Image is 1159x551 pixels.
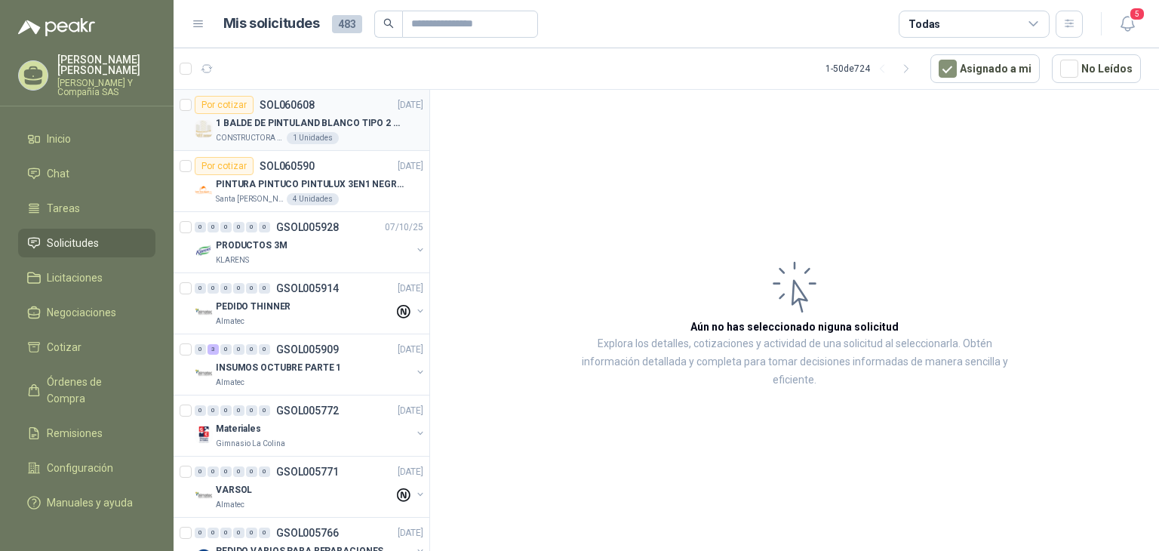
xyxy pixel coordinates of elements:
div: 0 [195,466,206,477]
p: [PERSON_NAME] [PERSON_NAME] [57,54,155,75]
div: 0 [208,222,219,232]
p: 1 BALDE DE PINTULAND BLANCO TIPO 2 DE 2.5 GLS [216,116,404,131]
p: KLARENS [216,254,249,266]
p: [DATE] [398,465,423,479]
div: 0 [220,283,232,294]
div: 0 [259,528,270,538]
div: 0 [246,405,257,416]
span: Licitaciones [47,269,103,286]
h1: Mis solicitudes [223,13,320,35]
a: Órdenes de Compra [18,368,155,413]
p: Materiales [216,422,261,436]
button: No Leídos [1052,54,1141,83]
p: GSOL005928 [276,222,339,232]
span: Chat [47,165,69,182]
p: Gimnasio La Colina [216,438,285,450]
a: 0 3 0 0 0 0 GSOL005909[DATE] Company LogoINSUMOS OCTUBRE PARTE 1Almatec [195,340,426,389]
a: Solicitudes [18,229,155,257]
h3: Aún no has seleccionado niguna solicitud [690,319,899,335]
div: 0 [208,283,219,294]
a: 0 0 0 0 0 0 GSOL005771[DATE] Company LogoVARSOLAlmatec [195,463,426,511]
p: SOL060590 [260,161,315,171]
p: [DATE] [398,343,423,357]
p: [DATE] [398,526,423,540]
div: 0 [233,283,244,294]
span: 483 [332,15,362,33]
div: 0 [246,466,257,477]
a: Por cotizarSOL060590[DATE] Company LogoPINTURA PINTUCO PINTULUX 3EN1 NEGRO X GSanta [PERSON_NAME]... [174,151,429,212]
button: Asignado a mi [930,54,1040,83]
p: [DATE] [398,282,423,296]
img: Company Logo [195,181,213,199]
span: Configuración [47,460,113,476]
div: 0 [259,405,270,416]
span: Inicio [47,131,71,147]
div: 0 [208,466,219,477]
div: 0 [259,222,270,232]
p: Almatec [216,377,244,389]
p: SOL060608 [260,100,315,110]
p: PEDIDO THINNER [216,300,291,314]
img: Company Logo [195,242,213,260]
a: Inicio [18,125,155,153]
div: Todas [908,16,940,32]
div: 0 [246,528,257,538]
div: 0 [259,466,270,477]
div: 0 [220,344,232,355]
p: PINTURA PINTUCO PINTULUX 3EN1 NEGRO X G [216,177,404,192]
div: 0 [195,283,206,294]
span: Manuales y ayuda [47,494,133,511]
p: [DATE] [398,404,423,418]
div: 0 [195,344,206,355]
div: 0 [233,528,244,538]
a: Chat [18,159,155,188]
p: GSOL005914 [276,283,339,294]
a: 0 0 0 0 0 0 GSOL005772[DATE] Company LogoMaterialesGimnasio La Colina [195,402,426,450]
div: 0 [220,405,232,416]
img: Company Logo [195,303,213,322]
p: GSOL005766 [276,528,339,538]
p: [DATE] [398,98,423,112]
div: 0 [246,222,257,232]
div: Por cotizar [195,157,254,175]
div: 0 [208,405,219,416]
p: Santa [PERSON_NAME] [216,193,284,205]
span: Órdenes de Compra [47,374,141,407]
div: 0 [233,466,244,477]
button: 5 [1114,11,1141,38]
div: 0 [195,405,206,416]
a: Tareas [18,194,155,223]
img: Company Logo [195,365,213,383]
p: GSOL005909 [276,344,339,355]
p: [DATE] [398,159,423,174]
div: 1 - 50 de 724 [825,57,918,81]
p: Almatec [216,499,244,511]
div: 3 [208,344,219,355]
img: Logo peakr [18,18,95,36]
span: Tareas [47,200,80,217]
div: 0 [220,222,232,232]
a: Cotizar [18,333,155,362]
div: 0 [233,405,244,416]
span: Solicitudes [47,235,99,251]
img: Company Logo [195,487,213,505]
a: Licitaciones [18,263,155,292]
div: Por cotizar [195,96,254,114]
p: CONSTRUCTORA GRUPO FIP [216,132,284,144]
img: Company Logo [195,120,213,138]
div: 1 Unidades [287,132,339,144]
span: Cotizar [47,339,81,356]
p: INSUMOS OCTUBRE PARTE 1 [216,361,341,375]
div: 0 [259,344,270,355]
a: Configuración [18,454,155,482]
div: 0 [195,528,206,538]
div: 0 [233,344,244,355]
div: 0 [246,283,257,294]
a: 0 0 0 0 0 0 GSOL00592807/10/25 Company LogoPRODUCTOS 3MKLARENS [195,218,426,266]
a: Por cotizarSOL060608[DATE] Company Logo1 BALDE DE PINTULAND BLANCO TIPO 2 DE 2.5 GLSCONSTRUCTORA ... [174,90,429,151]
span: search [383,18,394,29]
a: 0 0 0 0 0 0 GSOL005914[DATE] Company LogoPEDIDO THINNERAlmatec [195,279,426,328]
a: Negociaciones [18,298,155,327]
p: VARSOL [216,483,252,497]
p: [PERSON_NAME] Y Compañía SAS [57,78,155,97]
